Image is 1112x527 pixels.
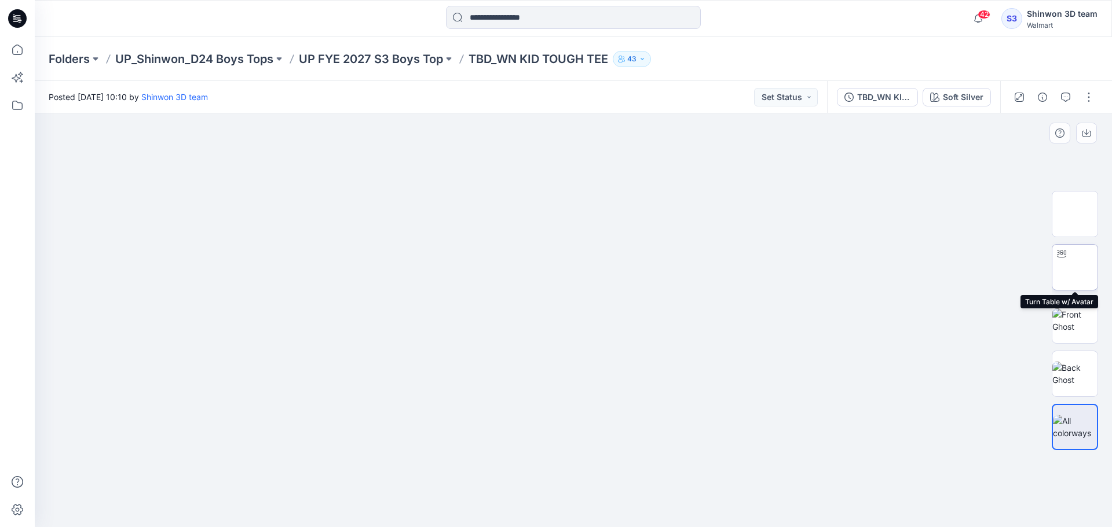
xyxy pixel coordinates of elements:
[923,88,991,106] button: Soft Silver
[49,51,90,67] a: Folders
[1033,88,1052,106] button: Details
[1052,308,1098,333] img: Front Ghost
[1052,362,1098,386] img: Back Ghost
[857,91,910,104] div: TBD_WN KID TOUGH TEE
[49,91,208,103] span: Posted [DATE] 10:10 by
[1001,8,1022,29] div: S3
[627,53,637,65] p: 43
[613,51,651,67] button: 43
[943,91,983,104] div: Soft Silver
[837,88,918,106] button: TBD_WN KID TOUGH TEE
[141,92,208,102] a: Shinwon 3D team
[978,10,990,19] span: 42
[469,51,608,67] p: TBD_WN KID TOUGH TEE
[115,51,273,67] a: UP_Shinwon_D24 Boys Tops
[1053,415,1097,439] img: All colorways
[1027,21,1098,30] div: Walmart
[1027,7,1098,21] div: Shinwon 3D team
[299,51,443,67] a: UP FYE 2027 S3 Boys Top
